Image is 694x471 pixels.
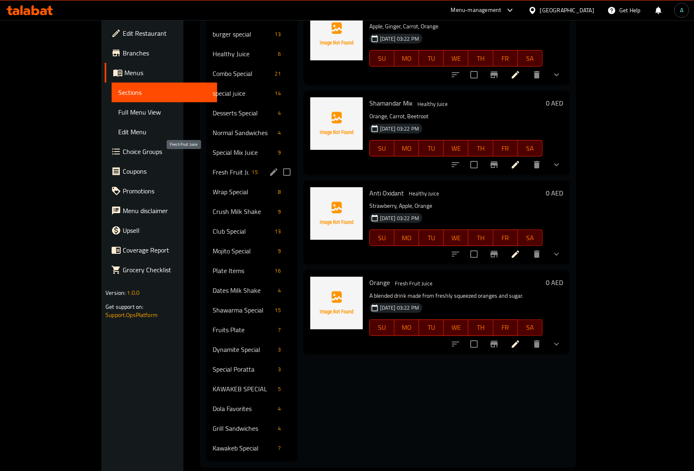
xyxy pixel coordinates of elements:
button: TU [419,50,444,67]
span: 21 [272,70,284,78]
button: WE [444,140,468,156]
div: Shawarma Special15 [206,300,297,320]
div: Club Special [213,226,272,236]
button: MO [394,140,419,156]
button: show more [547,244,566,264]
button: SA [518,230,543,246]
span: Branches [123,48,211,58]
span: 15 [249,168,261,176]
span: [DATE] 03:22 PM [377,125,422,133]
p: Apple, Ginger, Carrot, Orange [369,21,543,32]
span: 8 [275,188,284,196]
img: Orange [310,277,363,329]
div: Special Mix Juice9 [206,142,297,162]
div: Menu-management [451,5,502,15]
button: TU [419,230,444,246]
div: items [275,384,284,394]
button: TU [419,319,444,336]
button: FR [493,50,518,67]
button: delete [527,334,547,354]
span: [DATE] 03:22 PM [377,214,422,222]
span: Kawakeb Special [213,443,275,453]
div: items [275,325,284,335]
a: Edit menu item [511,160,520,170]
div: Fruits Plate7 [206,320,297,340]
div: items [275,108,284,118]
div: items [275,147,284,157]
span: SA [521,232,539,244]
div: Grill Sandwiches [213,423,275,433]
button: delete [527,65,547,85]
span: burger special [213,29,272,39]
div: items [275,364,284,374]
span: 4 [275,287,284,294]
span: Dates Milk Shake [213,285,275,295]
div: items [275,443,284,453]
span: Select to update [465,335,483,353]
span: Sections [118,87,211,97]
img: Power Booster [310,8,363,60]
div: Dynamite Special [213,345,275,354]
button: sort-choices [446,155,465,175]
a: Edit menu item [511,339,520,349]
div: Dola Favorites [213,404,275,414]
div: Healthy Juice6 [206,44,297,64]
a: Edit menu item [511,249,520,259]
span: Select to update [465,66,483,83]
span: [DATE] 03:22 PM [377,304,422,312]
button: WE [444,319,468,336]
span: 7 [275,444,284,452]
span: Healthy Juice [414,99,451,109]
span: TU [422,322,440,333]
button: SA [518,319,543,336]
span: Plate Items [213,266,272,276]
span: 5 [275,385,284,393]
div: items [272,29,284,39]
svg: Show Choices [552,70,561,80]
div: items [272,88,284,98]
a: Choice Groups [105,142,217,161]
span: 3 [275,365,284,373]
div: Wrap Special8 [206,182,297,202]
div: Combo Special [213,69,272,78]
div: Fresh Fruit Juice [392,278,436,288]
span: Mojito Special [213,246,275,256]
button: TH [468,50,493,67]
div: items [275,187,284,197]
a: Menus [105,63,217,83]
div: items [275,345,284,354]
img: Anti Oxidant [310,187,363,240]
button: SA [518,50,543,67]
span: TU [422,53,440,64]
a: Promotions [105,181,217,201]
button: FR [493,140,518,156]
button: Branch-specific-item [484,244,504,264]
span: KAWAKEB SPECIAL [213,384,275,394]
span: WE [447,53,465,64]
span: Crush Milk Shake [213,207,275,216]
a: Coupons [105,161,217,181]
span: SU [373,142,391,154]
div: items [275,285,284,295]
span: MO [398,232,416,244]
button: Branch-specific-item [484,65,504,85]
button: sort-choices [446,244,465,264]
a: Edit Menu [112,122,217,142]
nav: Menu sections [206,1,297,461]
span: 4 [275,405,284,413]
div: Mojito Special9 [206,241,297,261]
button: sort-choices [446,65,465,85]
div: Shawarma Special [213,305,272,315]
span: TH [472,142,490,154]
span: 4 [275,425,284,432]
span: TU [422,232,440,244]
span: 9 [275,247,284,255]
span: FR [497,322,515,333]
span: 7 [275,326,284,334]
span: MO [398,322,416,333]
span: TH [472,322,490,333]
a: Grocery Checklist [105,260,217,280]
